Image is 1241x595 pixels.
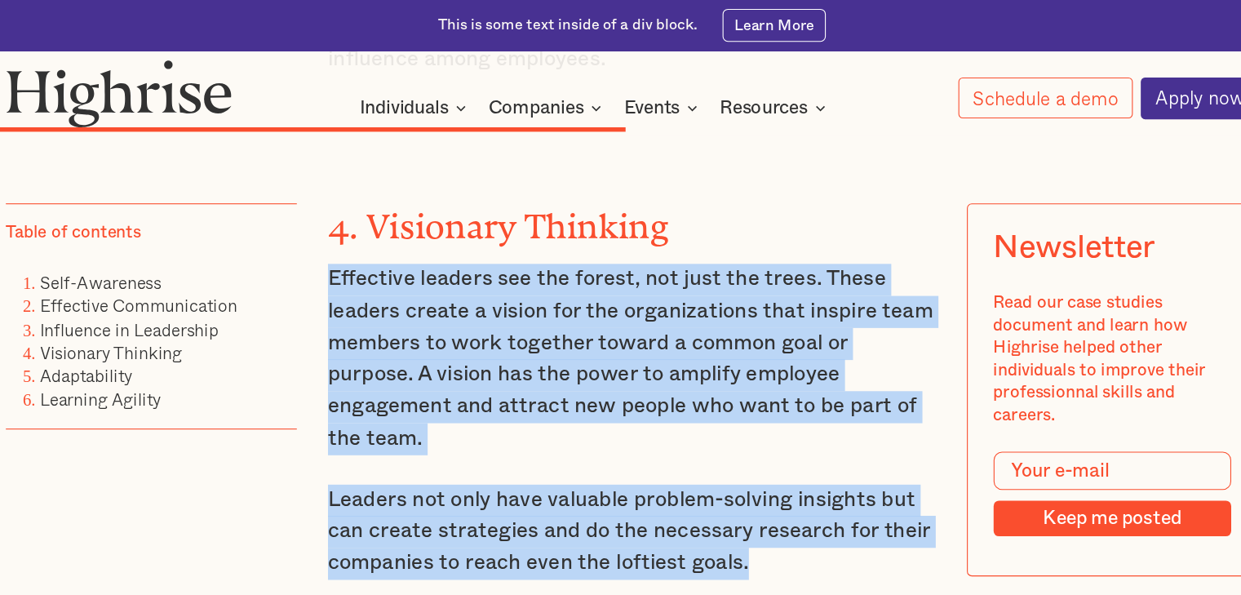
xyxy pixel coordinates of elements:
div: Resources [701,89,782,109]
div: Table of contents [47,202,171,223]
a: Visionary Thinking [78,311,208,335]
input: Keep me posted [952,459,1171,491]
a: Effective Communication [78,269,259,292]
a: Learn More [703,8,799,38]
div: Resources [701,89,803,109]
div: Individuals [370,89,473,109]
div: This is some text inside of a div block. [443,14,680,33]
div: Companies [489,89,597,109]
div: Companies [489,89,576,109]
a: Apply now [1087,71,1194,109]
a: Learning Agility [78,354,188,378]
div: Events [613,89,685,109]
a: Self-Awareness [78,246,189,270]
form: Modal Form [952,415,1171,492]
div: Newsletter [952,211,1100,244]
div: Events [613,89,664,109]
img: Highrise logo [47,55,254,118]
a: Adaptability [78,332,162,356]
p: Effective leaders see the forest, not just the trees. These leaders create a vision for the organ... [342,242,899,416]
input: Your e-mail [952,415,1171,450]
div: Read our case studies document and learn how Highrise helped other individuals to improve their p... [952,268,1171,392]
p: Leaders not only have valuable problem-solving insights but can create strategies and do the nece... [342,444,899,531]
div: Individuals [370,89,452,109]
a: Schedule a demo [920,71,1079,109]
strong: 4. Visionary Thinking [342,189,654,209]
a: Influence in Leadership [78,290,242,313]
img: Cross icon [1190,24,1209,42]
